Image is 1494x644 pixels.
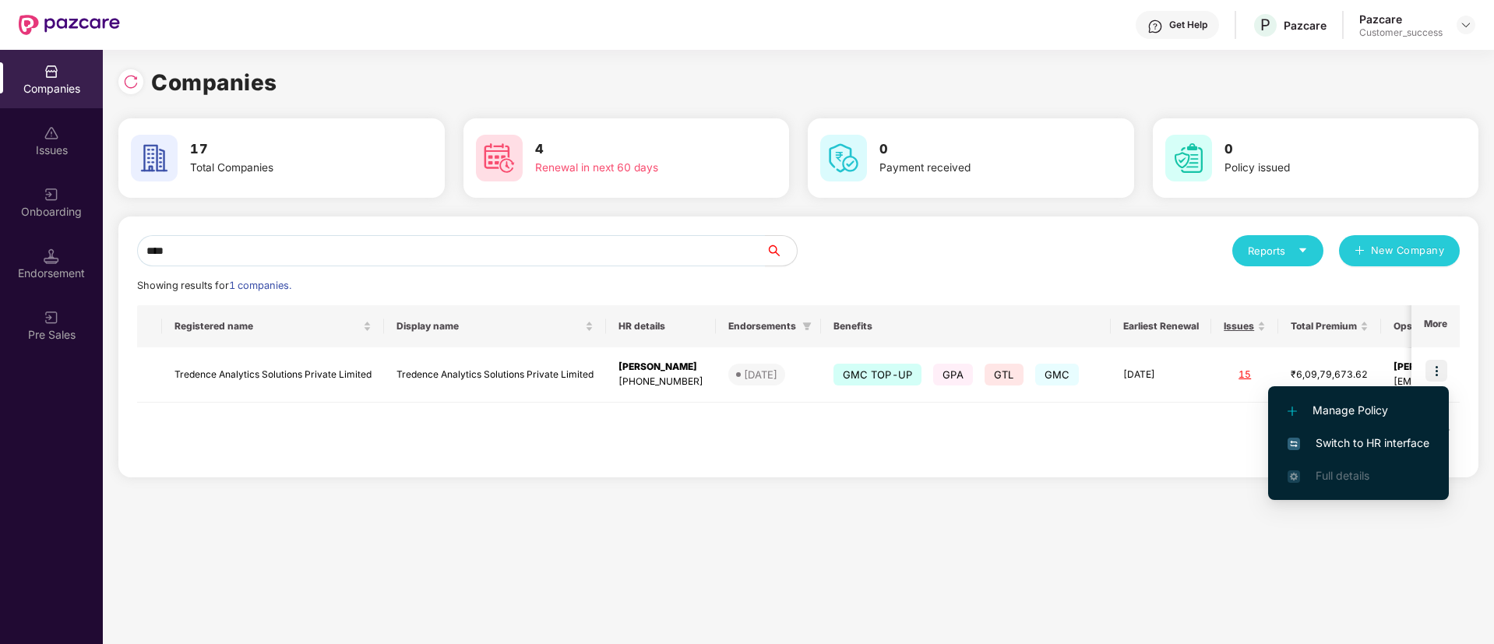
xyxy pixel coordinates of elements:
th: Issues [1211,305,1278,347]
span: filter [802,322,812,331]
span: Endorsements [728,320,796,333]
span: Manage Policy [1288,402,1429,419]
img: svg+xml;base64,PHN2ZyB4bWxucz0iaHR0cDovL3d3dy53My5vcmcvMjAwMC9zdmciIHdpZHRoPSI2MCIgaGVpZ2h0PSI2MC... [476,135,523,181]
img: svg+xml;base64,PHN2ZyB4bWxucz0iaHR0cDovL3d3dy53My5vcmcvMjAwMC9zdmciIHdpZHRoPSIxNi4zNjMiIGhlaWdodD... [1288,470,1300,483]
span: Display name [396,320,582,333]
div: Renewal in next 60 days [535,160,731,177]
span: Registered name [174,320,360,333]
span: P [1260,16,1270,34]
th: Display name [384,305,606,347]
div: ₹6,09,79,673.62 [1291,368,1369,382]
img: svg+xml;base64,PHN2ZyB4bWxucz0iaHR0cDovL3d3dy53My5vcmcvMjAwMC9zdmciIHdpZHRoPSI2MCIgaGVpZ2h0PSI2MC... [131,135,178,181]
th: Earliest Renewal [1111,305,1211,347]
img: svg+xml;base64,PHN2ZyB3aWR0aD0iMjAiIGhlaWdodD0iMjAiIHZpZXdCb3g9IjAgMCAyMCAyMCIgZmlsbD0ibm9uZSIgeG... [44,187,59,202]
th: Registered name [162,305,384,347]
img: svg+xml;base64,PHN2ZyB4bWxucz0iaHR0cDovL3d3dy53My5vcmcvMjAwMC9zdmciIHdpZHRoPSIxNiIgaGVpZ2h0PSIxNi... [1288,438,1300,450]
img: svg+xml;base64,PHN2ZyBpZD0iUmVsb2FkLTMyeDMyIiB4bWxucz0iaHR0cDovL3d3dy53My5vcmcvMjAwMC9zdmciIHdpZH... [123,74,139,90]
h3: 0 [879,139,1076,160]
th: Total Premium [1278,305,1381,347]
div: Policy issued [1224,160,1421,177]
img: svg+xml;base64,PHN2ZyB4bWxucz0iaHR0cDovL3d3dy53My5vcmcvMjAwMC9zdmciIHdpZHRoPSI2MCIgaGVpZ2h0PSI2MC... [1165,135,1212,181]
span: GTL [985,364,1024,385]
div: Pazcare [1284,18,1327,33]
h3: 4 [535,139,731,160]
button: search [765,235,798,266]
div: [DATE] [744,367,777,382]
td: Tredence Analytics Solutions Private Limited [384,347,606,403]
td: [DATE] [1111,347,1211,403]
h3: 17 [190,139,386,160]
button: plusNew Company [1339,235,1460,266]
h1: Companies [151,65,277,100]
div: Pazcare [1359,12,1443,26]
span: Issues [1224,320,1254,333]
span: Showing results for [137,280,291,291]
img: icon [1425,360,1447,382]
img: svg+xml;base64,PHN2ZyBpZD0iSXNzdWVzX2Rpc2FibGVkIiB4bWxucz0iaHR0cDovL3d3dy53My5vcmcvMjAwMC9zdmciIH... [44,125,59,141]
div: Payment received [879,160,1076,177]
div: Get Help [1169,19,1207,31]
span: GPA [933,364,973,385]
span: Full details [1316,469,1369,482]
img: svg+xml;base64,PHN2ZyB3aWR0aD0iMTQuNSIgaGVpZ2h0PSIxNC41IiB2aWV3Qm94PSIwIDAgMTYgMTYiIGZpbGw9Im5vbm... [44,248,59,264]
div: Customer_success [1359,26,1443,39]
img: svg+xml;base64,PHN2ZyB3aWR0aD0iMjAiIGhlaWdodD0iMjAiIHZpZXdCb3g9IjAgMCAyMCAyMCIgZmlsbD0ibm9uZSIgeG... [44,310,59,326]
img: svg+xml;base64,PHN2ZyBpZD0iQ29tcGFuaWVzIiB4bWxucz0iaHR0cDovL3d3dy53My5vcmcvMjAwMC9zdmciIHdpZHRoPS... [44,64,59,79]
img: svg+xml;base64,PHN2ZyB4bWxucz0iaHR0cDovL3d3dy53My5vcmcvMjAwMC9zdmciIHdpZHRoPSI2MCIgaGVpZ2h0PSI2MC... [820,135,867,181]
span: plus [1355,245,1365,258]
img: New Pazcare Logo [19,15,120,35]
span: 1 companies. [229,280,291,291]
img: svg+xml;base64,PHN2ZyB4bWxucz0iaHR0cDovL3d3dy53My5vcmcvMjAwMC9zdmciIHdpZHRoPSIxMi4yMDEiIGhlaWdodD... [1288,406,1297,416]
span: GMC TOP-UP [833,364,921,385]
td: Tredence Analytics Solutions Private Limited [162,347,384,403]
span: search [765,245,797,257]
h3: 0 [1224,139,1421,160]
th: More [1411,305,1460,347]
th: HR details [606,305,716,347]
div: [PHONE_NUMBER] [618,375,703,389]
th: Benefits [821,305,1111,347]
div: 15 [1224,368,1266,382]
span: filter [799,317,815,336]
div: Reports [1248,243,1308,259]
span: Total Premium [1291,320,1357,333]
span: caret-down [1298,245,1308,255]
div: Total Companies [190,160,386,177]
img: svg+xml;base64,PHN2ZyBpZD0iRHJvcGRvd24tMzJ4MzIiIHhtbG5zPSJodHRwOi8vd3d3LnczLm9yZy8yMDAwL3N2ZyIgd2... [1460,19,1472,31]
img: svg+xml;base64,PHN2ZyBpZD0iSGVscC0zMngzMiIgeG1sbnM9Imh0dHA6Ly93d3cudzMub3JnLzIwMDAvc3ZnIiB3aWR0aD... [1147,19,1163,34]
span: New Company [1371,243,1445,259]
span: GMC [1035,364,1080,385]
span: Switch to HR interface [1288,435,1429,452]
div: [PERSON_NAME] [618,360,703,375]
